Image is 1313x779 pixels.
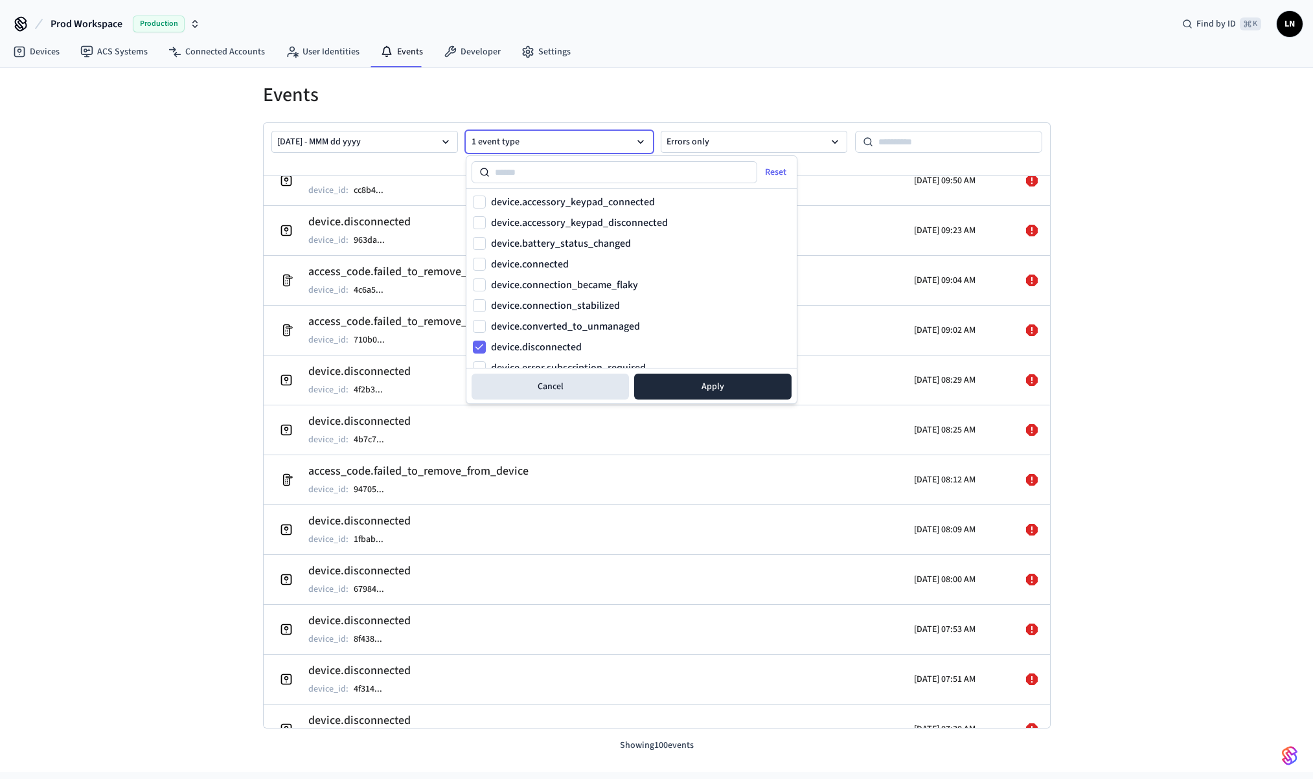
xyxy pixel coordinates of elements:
h2: device.disconnected [308,712,411,730]
label: device.converted_to_unmanaged [491,321,640,332]
p: [DATE] 08:25 AM [914,423,976,436]
p: [DATE] 08:09 AM [914,523,976,536]
p: device_id : [308,533,348,546]
a: Devices [3,40,70,63]
button: 1fbab... [351,532,396,547]
p: [DATE] 09:50 AM [914,174,976,187]
button: 4b7c7... [351,432,397,447]
p: device_id : [308,483,348,496]
button: 4f314... [351,681,395,697]
a: ACS Systems [70,40,158,63]
p: Showing 100 events [263,739,1051,752]
img: SeamLogoGradient.69752ec5.svg [1282,745,1297,766]
label: device.error.subscription_required [491,363,646,373]
p: device_id : [308,583,348,596]
label: device.connection_stabilized [491,300,620,311]
p: [DATE] 08:12 AM [914,473,976,486]
button: Errors only [661,131,848,153]
p: [DATE] 09:04 AM [914,274,976,287]
button: LN [1277,11,1303,37]
h2: access_code.failed_to_remove_from_device [308,462,529,480]
span: Prod Workspace [51,16,122,32]
button: Reset [755,162,799,183]
label: device.accessory_keypad_connected [491,197,655,207]
p: [DATE] 07:30 AM [914,723,976,736]
a: Settings [511,40,581,63]
h1: Events [263,84,1051,107]
button: 8f438... [351,631,395,647]
button: 4f2b3... [351,382,396,398]
button: Reset error filter [653,154,732,175]
h2: device.disconnected [308,612,411,630]
p: [DATE] 07:51 AM [914,673,976,686]
span: LN [1278,12,1301,36]
p: device_id : [308,683,348,695]
label: device.disconnected [491,342,582,352]
span: Find by ID [1196,17,1236,30]
div: Find by ID⌘ K [1172,12,1272,36]
p: device_id : [308,284,348,297]
p: [DATE] 09:23 AM [914,224,976,237]
p: device_id : [308,433,348,446]
h2: device.disconnected [308,412,411,431]
h2: device.disconnected [308,662,411,680]
label: device.accessory_keypad_disconnected [491,218,668,228]
h2: device.disconnected [308,562,411,580]
label: device.battery_status_changed [491,238,631,249]
button: 710b0... [351,332,398,348]
a: Developer [433,40,511,63]
button: 67984... [351,581,397,597]
h2: access_code.failed_to_remove_from_device [308,313,529,331]
button: 94705... [351,482,397,497]
button: 1 event type [466,131,653,153]
p: [DATE] 08:29 AM [914,374,976,387]
label: device.connection_became_flaky [491,280,638,290]
p: device_id : [308,383,348,396]
h2: device.disconnected [308,363,411,381]
p: device_id : [308,234,348,247]
button: [DATE] - MMM dd yyyy [271,131,459,153]
h2: device.disconnected [308,512,411,530]
a: User Identities [275,40,370,63]
p: [DATE] 07:53 AM [914,623,976,636]
span: ⌘ K [1240,17,1261,30]
p: device_id : [308,184,348,197]
span: Production [133,16,185,32]
button: Cancel [472,374,629,400]
p: [DATE] 09:02 AM [914,324,976,337]
button: cc8b4... [351,183,396,198]
h2: device.disconnected [308,213,411,231]
button: Apply [634,374,792,400]
label: device.connected [491,259,569,269]
p: [DATE] 08:00 AM [914,573,976,586]
button: 963da... [351,232,398,248]
h2: access_code.failed_to_remove_from_device [308,263,529,281]
p: device_id : [308,333,348,346]
button: Reset event type filter [458,154,559,175]
button: 4c6a5... [351,282,396,298]
a: Events [370,40,433,63]
a: Connected Accounts [158,40,275,63]
p: device_id : [308,633,348,646]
